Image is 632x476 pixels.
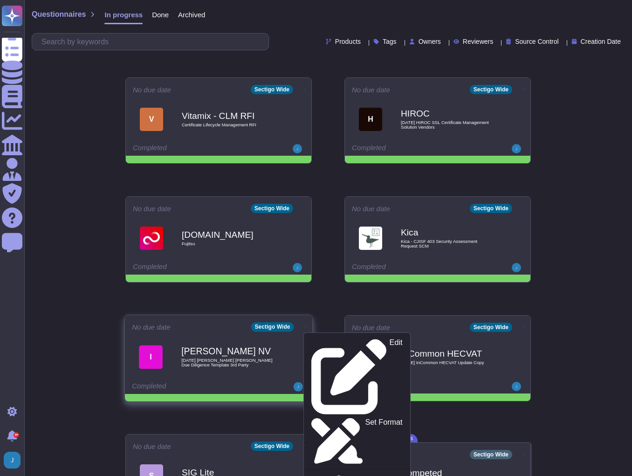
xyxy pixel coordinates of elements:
[37,34,268,50] input: Search by keywords
[32,11,86,18] span: Questionnaires
[251,442,293,451] div: Sectigo Wide
[2,450,27,470] button: user
[182,230,275,239] b: [DOMAIN_NAME]
[390,339,403,414] p: Edit
[512,382,521,391] img: user
[293,144,302,153] img: user
[133,144,247,153] div: Completed
[470,450,512,459] div: Sectigo Wide
[401,349,494,358] b: InCommon HECVAT
[152,11,169,18] span: Done
[140,227,163,250] img: Logo
[352,324,390,331] span: No due date
[512,263,521,272] img: user
[4,452,21,469] img: user
[419,38,441,45] span: Owners
[365,419,403,464] p: Set Format
[293,263,302,272] img: user
[251,85,293,94] div: Sectigo Wide
[335,38,361,45] span: Products
[251,322,294,331] div: Sectigo Wide
[251,204,293,213] div: Sectigo Wide
[463,38,493,45] span: Reviewers
[401,360,494,365] span: [DATE] InCommon HECVAT Update Copy
[304,416,410,466] a: Set Format
[133,205,171,212] span: No due date
[104,11,143,18] span: In progress
[181,358,275,367] span: [DATE] [PERSON_NAME] [PERSON_NAME] Due Diligence Template 3rd Party
[133,263,247,272] div: Completed
[581,38,621,45] span: Creation Date
[401,239,494,248] span: Kica - CJISF 403 Security Assessment Request SCM
[182,123,275,127] span: Certificate Lifecycle Management RFI
[470,85,512,94] div: Sectigo Wide
[515,38,558,45] span: Source Control
[352,86,390,93] span: No due date
[352,144,466,153] div: Completed
[182,241,275,246] span: Fujitsu
[181,347,275,356] b: [PERSON_NAME] NV
[139,345,163,369] div: I
[132,382,247,392] div: Completed
[133,86,171,93] span: No due date
[352,263,466,272] div: Completed
[132,324,171,331] span: No due date
[512,144,521,153] img: user
[383,38,397,45] span: Tags
[401,120,494,129] span: [DATE] HIROC SSL Certificate Management Solution Vendors
[182,111,275,120] b: Vitamix - CLM RFI
[133,443,171,450] span: No due date
[140,108,163,131] div: V
[178,11,205,18] span: Archived
[359,227,382,250] img: Logo
[401,109,494,118] b: HIROC
[14,432,19,438] div: 9+
[294,382,303,392] img: user
[304,337,410,416] a: Edit
[352,205,390,212] span: No due date
[470,323,512,332] div: Sectigo Wide
[470,204,512,213] div: Sectigo Wide
[359,108,382,131] div: H
[401,228,494,237] b: Kica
